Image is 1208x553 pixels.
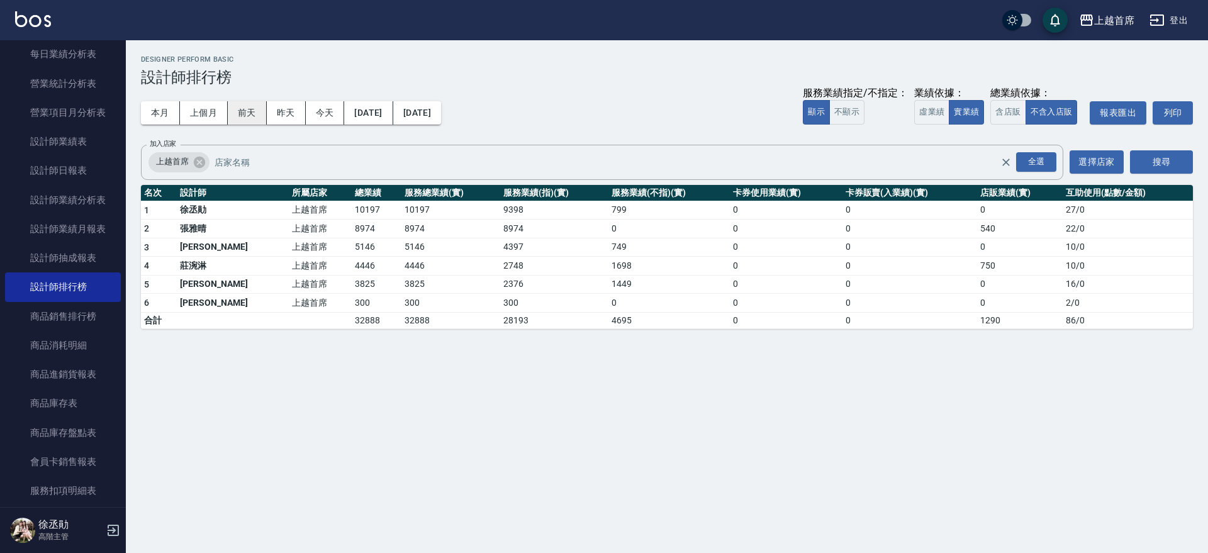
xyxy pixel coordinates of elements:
[1063,238,1193,257] td: 10 / 0
[141,185,1193,329] table: a dense table
[1014,150,1059,174] button: Open
[144,298,149,308] span: 6
[5,40,121,69] a: 每日業績分析表
[1043,8,1068,33] button: save
[608,238,730,257] td: 749
[5,447,121,476] a: 會員卡銷售報表
[1153,101,1193,125] button: 列印
[842,201,977,220] td: 0
[401,185,500,201] th: 服務總業績(實)
[842,312,977,328] td: 0
[177,238,289,257] td: [PERSON_NAME]
[500,294,608,313] td: 300
[141,101,180,125] button: 本月
[401,220,500,238] td: 8974
[10,518,35,543] img: Person
[977,201,1063,220] td: 0
[352,201,401,220] td: 10197
[1090,101,1146,125] a: 報表匯出
[289,238,352,257] td: 上越首席
[500,257,608,276] td: 2748
[1016,152,1056,172] div: 全選
[500,185,608,201] th: 服務業績(指)(實)
[500,238,608,257] td: 4397
[177,294,289,313] td: [PERSON_NAME]
[289,294,352,313] td: 上越首席
[141,185,177,201] th: 名次
[500,201,608,220] td: 9398
[5,98,121,127] a: 營業項目月分析表
[1070,150,1124,174] button: 選擇店家
[5,331,121,360] a: 商品消耗明細
[5,389,121,418] a: 商品庫存表
[5,127,121,156] a: 設計師業績表
[180,101,228,125] button: 上個月
[842,220,977,238] td: 0
[401,238,500,257] td: 5146
[997,154,1015,171] button: Clear
[730,294,842,313] td: 0
[144,279,149,289] span: 5
[803,87,908,100] div: 服務業績指定/不指定：
[5,505,121,534] a: 單一服務項目查詢
[393,101,441,125] button: [DATE]
[842,257,977,276] td: 0
[401,294,500,313] td: 300
[352,238,401,257] td: 5146
[730,185,842,201] th: 卡券使用業績(實)
[990,87,1083,100] div: 總業績依據：
[842,275,977,294] td: 0
[1063,257,1193,276] td: 10 / 0
[977,220,1063,238] td: 540
[977,238,1063,257] td: 0
[1063,275,1193,294] td: 16 / 0
[177,220,289,238] td: 張雅晴
[144,205,149,215] span: 1
[829,100,864,125] button: 不顯示
[401,275,500,294] td: 3825
[977,312,1063,328] td: 1290
[401,257,500,276] td: 4446
[289,220,352,238] td: 上越首席
[977,275,1063,294] td: 0
[990,100,1026,125] button: 含店販
[344,101,393,125] button: [DATE]
[977,185,1063,201] th: 店販業績(實)
[177,185,289,201] th: 設計師
[730,312,842,328] td: 0
[608,312,730,328] td: 4695
[38,518,103,531] h5: 徐丞勛
[5,186,121,215] a: 設計師業績分析表
[141,69,1193,86] h3: 設計師排行榜
[914,100,949,125] button: 虛業績
[5,69,121,98] a: 營業統計分析表
[352,312,401,328] td: 32888
[1026,100,1078,125] button: 不含入店販
[5,302,121,331] a: 商品銷售排行榜
[5,272,121,301] a: 設計師排行榜
[500,312,608,328] td: 28193
[500,275,608,294] td: 2376
[1144,9,1193,32] button: 登出
[352,220,401,238] td: 8974
[38,531,103,542] p: 高階主管
[352,257,401,276] td: 4446
[1094,13,1134,28] div: 上越首席
[842,294,977,313] td: 0
[608,185,730,201] th: 服務業績(不指)(實)
[5,156,121,185] a: 設計師日報表
[730,238,842,257] td: 0
[150,139,176,148] label: 加入店家
[289,185,352,201] th: 所屬店家
[842,185,977,201] th: 卡券販賣(入業績)(實)
[977,257,1063,276] td: 750
[1063,294,1193,313] td: 2 / 0
[401,201,500,220] td: 10197
[144,260,149,271] span: 4
[5,418,121,447] a: 商品庫存盤點表
[141,55,1193,64] h2: Designer Perform Basic
[1074,8,1139,33] button: 上越首席
[1130,150,1193,174] button: 搜尋
[144,223,149,233] span: 2
[177,201,289,220] td: 徐丞勛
